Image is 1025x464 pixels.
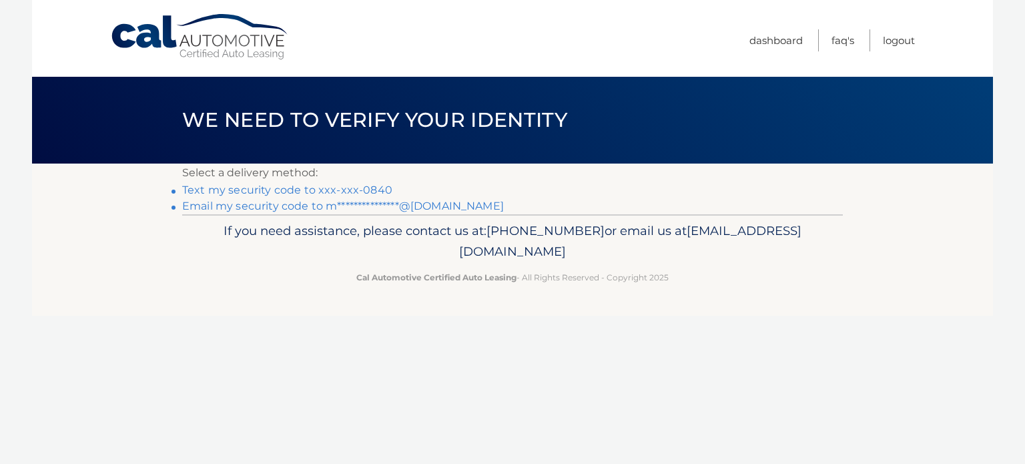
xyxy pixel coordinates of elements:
p: - All Rights Reserved - Copyright 2025 [191,270,834,284]
a: Logout [883,29,915,51]
span: [PHONE_NUMBER] [486,223,605,238]
a: FAQ's [831,29,854,51]
a: Cal Automotive [110,13,290,61]
p: If you need assistance, please contact us at: or email us at [191,220,834,263]
span: We need to verify your identity [182,107,567,132]
a: Dashboard [749,29,803,51]
strong: Cal Automotive Certified Auto Leasing [356,272,517,282]
p: Select a delivery method: [182,164,843,182]
a: Text my security code to xxx-xxx-0840 [182,184,392,196]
